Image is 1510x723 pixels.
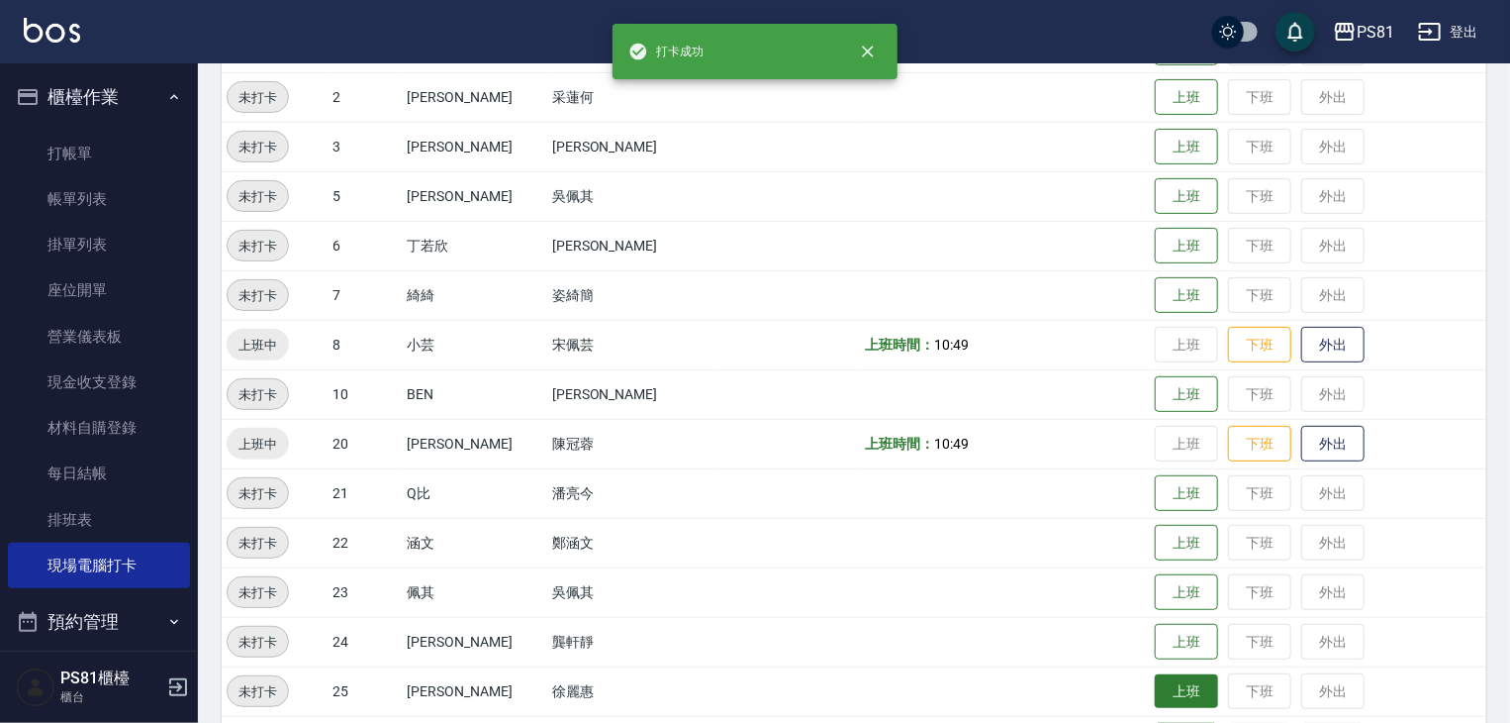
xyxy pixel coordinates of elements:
span: 未打卡 [228,632,288,653]
td: 7 [328,270,403,320]
td: [PERSON_NAME] [547,221,715,270]
a: 每日結帳 [8,451,190,496]
span: 未打卡 [228,384,288,405]
td: 5 [328,171,403,221]
td: 潘亮今 [547,468,715,518]
td: 22 [328,518,403,568]
button: 上班 [1155,574,1218,611]
td: 24 [328,617,403,667]
td: 徐麗惠 [547,667,715,716]
button: 上班 [1155,674,1218,709]
span: 未打卡 [228,87,288,108]
span: 10:49 [934,436,969,452]
td: 23 [328,568,403,617]
a: 打帳單 [8,131,190,176]
button: save [1275,12,1315,52]
span: 未打卡 [228,137,288,157]
td: 姿綺簡 [547,270,715,320]
td: 3 [328,122,403,171]
button: 上班 [1155,475,1218,512]
img: Person [16,668,55,707]
button: PS81 [1325,12,1402,52]
button: 上班 [1155,376,1218,413]
td: [PERSON_NAME] [547,122,715,171]
td: 10 [328,369,403,419]
td: 25 [328,667,403,716]
button: 上班 [1155,228,1218,264]
span: 未打卡 [228,582,288,603]
button: 下班 [1228,327,1291,363]
b: 上班時間： [866,436,935,452]
td: 涵文 [403,518,547,568]
span: 未打卡 [228,186,288,207]
td: [PERSON_NAME] [547,369,715,419]
button: 上班 [1155,178,1218,215]
button: 下班 [1228,426,1291,463]
button: 登出 [1410,14,1486,51]
td: 采蓮何 [547,72,715,122]
p: 櫃台 [60,688,161,706]
a: 座位開單 [8,267,190,313]
button: 上班 [1155,277,1218,314]
button: 上班 [1155,129,1218,165]
div: PS81 [1357,20,1394,45]
td: 2 [328,72,403,122]
button: 上班 [1155,624,1218,661]
span: 未打卡 [228,236,288,257]
span: 未打卡 [228,533,288,554]
button: 外出 [1301,426,1365,463]
td: [PERSON_NAME] [403,419,547,468]
td: [PERSON_NAME] [403,72,547,122]
span: 10:49 [934,337,969,353]
a: 帳單列表 [8,176,190,222]
td: BEN [403,369,547,419]
td: 龔軒靜 [547,617,715,667]
span: 上班中 [227,335,289,356]
td: 吳佩其 [547,568,715,617]
td: [PERSON_NAME] [403,122,547,171]
button: 外出 [1301,327,1365,363]
a: 排班表 [8,497,190,543]
a: 現場電腦打卡 [8,543,190,588]
td: 鄭涵文 [547,518,715,568]
button: 上班 [1155,79,1218,116]
button: 櫃檯作業 [8,71,190,123]
a: 材料自購登錄 [8,405,190,451]
td: 綺綺 [403,270,547,320]
td: [PERSON_NAME] [403,667,547,716]
span: 未打卡 [228,681,288,702]
img: Logo [24,18,80,43]
td: 吳佩其 [547,171,715,221]
b: 上班時間： [866,337,935,353]
button: 報表及分析 [8,648,190,699]
span: 未打卡 [228,285,288,306]
span: 打卡成功 [628,42,704,61]
td: [PERSON_NAME] [403,171,547,221]
td: 宋佩芸 [547,320,715,369]
a: 現金收支登錄 [8,360,190,405]
button: 上班 [1155,525,1218,562]
td: 丁若欣 [403,221,547,270]
h5: PS81櫃檯 [60,669,161,688]
td: 21 [328,468,403,518]
td: 6 [328,221,403,270]
span: 未打卡 [228,483,288,504]
span: 上班中 [227,434,289,455]
td: 陳冠蓉 [547,419,715,468]
td: 小芸 [403,320,547,369]
a: 營業儀表板 [8,314,190,360]
td: 8 [328,320,403,369]
button: close [846,30,890,73]
td: [PERSON_NAME] [403,617,547,667]
td: Q比 [403,468,547,518]
td: 20 [328,419,403,468]
button: 預約管理 [8,596,190,648]
td: 佩其 [403,568,547,617]
a: 掛單列表 [8,222,190,267]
